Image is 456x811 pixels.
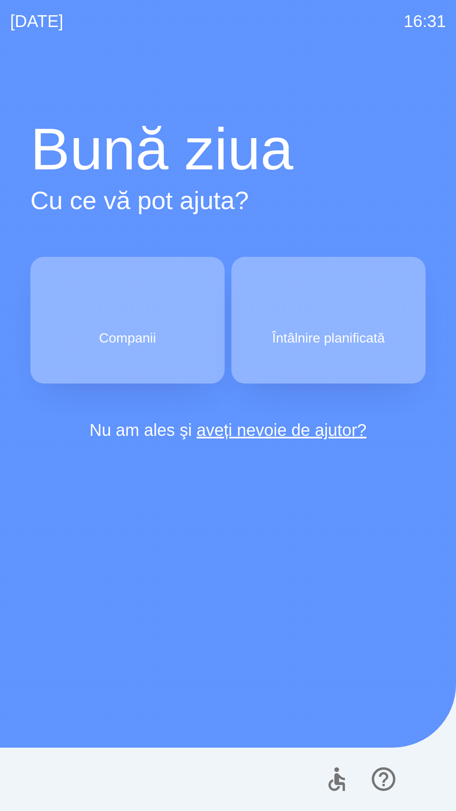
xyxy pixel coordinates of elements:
p: Companii [99,328,156,348]
img: b9f982fa-e31d-4f99-8b4a-6499fa97f7a5.png [109,287,146,324]
a: aveți nevoie de ajutor? [196,421,366,439]
h2: Cu ce vă pot ajuta? [30,185,426,216]
p: [DATE] [10,8,63,34]
p: 16:31 [404,8,446,34]
img: 91d325ef-26b3-4739-9733-70a8ac0e35c7.png [310,287,347,324]
img: Logo [30,59,426,100]
button: Întâlnire planificată [231,257,426,384]
p: Nu am ales şi [30,417,426,443]
button: Companii [30,257,225,384]
img: ro flag [416,768,439,791]
h1: Bună ziua [30,113,426,185]
p: Întâlnire planificată [272,328,385,348]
